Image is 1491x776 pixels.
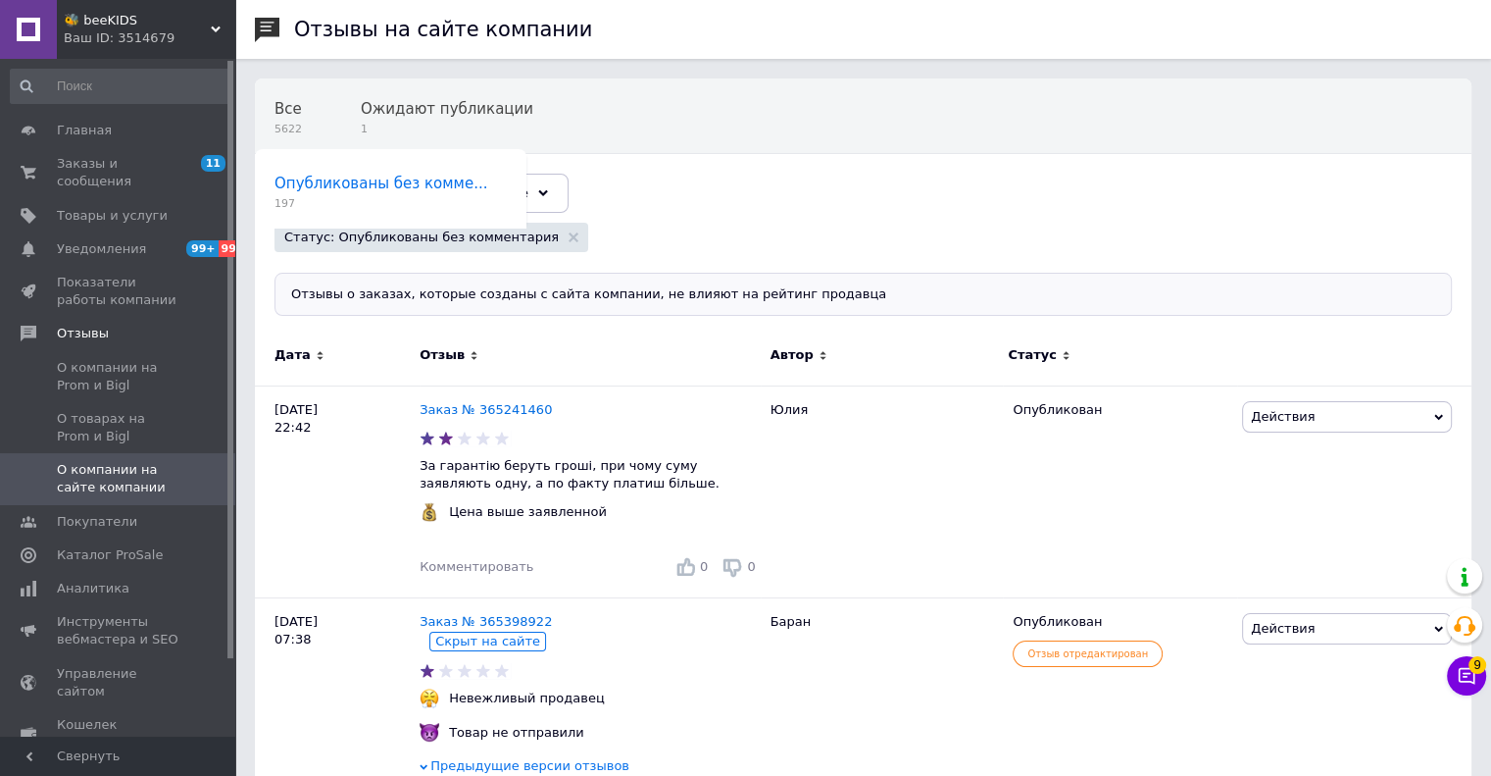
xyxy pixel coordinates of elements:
span: 🐝 beeKIDS [64,12,211,29]
span: Кошелек компании [57,716,181,751]
span: Скрыт на сайте [435,634,540,648]
div: Опубликован [1013,613,1227,631]
span: О товарах на Prom и Bigl [57,410,181,445]
span: Действия [1251,409,1315,424]
span: 1 [361,122,533,136]
button: Чат с покупателем9 [1447,656,1486,696]
span: Каталог ProSale [57,546,163,564]
a: Заказ № 365398922 [420,614,552,629]
span: О компании на сайте компании [57,461,181,496]
span: Отзывы [57,325,109,342]
span: 0 [747,559,755,574]
img: :imp: [420,723,439,743]
span: Управление сайтом [57,665,181,700]
span: Опубликованы без комме... [274,175,487,192]
span: Товары и услуги [57,207,168,225]
span: Показатели работы компании [57,274,181,309]
div: Цена выше заявленной [444,503,612,521]
p: За гарантію беруть гроші, при чому суму заявляють одну, а по факту платиш більше. [420,457,761,492]
a: Заказ № 365241460 [420,402,552,417]
span: Заказы и сообщения [57,155,181,190]
span: Покупатели [57,513,137,531]
span: Действия [1251,621,1315,636]
span: Статус [1008,346,1057,364]
span: 99+ [219,240,251,257]
div: Комментировать [420,558,533,576]
span: 5622 [274,122,302,136]
span: Ожидают публикации [361,100,533,118]
span: 9 [1468,656,1486,674]
div: Опубликован [1013,401,1227,419]
div: Товар не отправили [444,724,589,742]
span: Отзыв [420,346,465,364]
span: Автор [770,346,814,364]
span: Предыдущие версии отзывов [430,758,629,773]
span: 0 [700,559,708,574]
div: Ваш ID: 3514679 [64,29,235,47]
span: Отзыв отредактирован [1013,641,1163,667]
div: Невежливый продавец [444,690,610,707]
span: Главная [57,122,112,139]
span: Статус: Опубликованы без комментария [284,229,559,246]
span: Уведомления [57,240,146,258]
span: Инструменты вебмастера и SEO [57,613,181,648]
span: Аналитика [57,580,129,597]
div: Отзывы о заказах, которые созданы с сайта компании, не влияют на рейтинг продавца [274,273,1452,316]
span: Комментировать [420,559,533,574]
img: :triumph: [420,689,439,708]
input: Поиск [10,69,231,104]
span: 11 [201,155,225,172]
div: Опубликованы без комментария [255,154,526,229]
span: Все [274,100,302,118]
div: [DATE] 22:42 [255,386,420,597]
span: 197 [274,196,487,211]
span: Дата [274,346,311,364]
div: Юлия [761,386,1004,597]
h1: Отзывы на сайте компании [294,18,592,41]
span: 99+ [186,240,219,257]
span: О компании на Prom и Bigl [57,359,181,394]
img: :moneybag: [420,502,439,522]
